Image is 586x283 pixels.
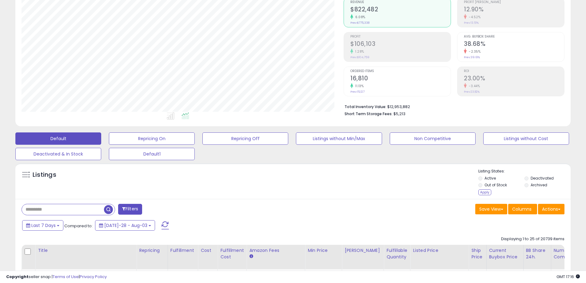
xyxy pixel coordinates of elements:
small: Prev: $104,759 [350,55,369,59]
div: Cost [201,247,215,254]
small: Prev: 13.51% [464,21,479,25]
div: [PERSON_NAME] [345,247,381,254]
button: Save View [475,204,507,214]
b: Short Term Storage Fees: [345,111,393,116]
span: Compared to: [64,223,93,229]
small: 11.13% [353,84,364,88]
strong: Copyright [6,274,29,280]
span: Columns [512,206,532,212]
div: Current Buybox Price [489,247,521,260]
span: Last 7 Days [31,222,56,228]
a: Terms of Use [53,274,79,280]
h2: 16,810 [350,75,451,83]
small: -3.44% [467,84,480,88]
button: Repricing On [109,132,195,145]
button: Listings without Min/Max [296,132,382,145]
label: Active [484,176,496,181]
span: Revenue [350,1,451,4]
h2: 12.90% [464,6,564,14]
h2: 23.00% [464,75,564,83]
span: Avg. Buybox Share [464,35,564,38]
button: Columns [508,204,537,214]
div: Ship Price [471,247,484,260]
small: -2.35% [467,49,480,54]
div: Listed Price [413,247,466,254]
button: Listings without Cost [483,132,569,145]
button: Last 7 Days [22,220,63,231]
button: Default1 [109,148,195,160]
span: 2025-08-11 17:16 GMT [556,274,580,280]
small: Prev: 15,127 [350,90,365,94]
button: Deactivated & In Stock [15,148,101,160]
span: Profit [PERSON_NAME] [464,1,564,4]
div: Apply [478,189,491,195]
h5: Listings [33,171,56,179]
h2: 38.68% [464,40,564,49]
div: Title [38,247,134,254]
div: seller snap | | [6,274,107,280]
label: Deactivated [531,176,554,181]
h2: $822,482 [350,6,451,14]
button: Repricing Off [202,132,288,145]
button: [DATE]-28 - Aug-03 [95,220,155,231]
label: Archived [531,182,547,188]
span: Ordered Items [350,70,451,73]
button: Actions [538,204,564,214]
h2: $106,103 [350,40,451,49]
label: Out of Stock [484,182,507,188]
div: Min Price [308,247,339,254]
button: Filters [118,204,142,215]
span: ROI [464,70,564,73]
b: Total Inventory Value: [345,104,386,109]
small: 6.08% [353,15,365,19]
span: Profit [350,35,451,38]
div: Fulfillment [170,247,195,254]
span: $5,213 [393,111,405,117]
p: Listing States: [478,168,571,174]
div: BB Share 24h. [526,247,548,260]
div: Fulfillment Cost [220,247,244,260]
small: Prev: 39.61% [464,55,480,59]
div: Fulfillable Quantity [386,247,408,260]
small: Prev: $775,338 [350,21,369,25]
a: Privacy Policy [80,274,107,280]
div: Amazon Fees [249,247,302,254]
small: Prev: 23.82% [464,90,480,94]
li: $12,953,882 [345,103,560,110]
div: Displaying 1 to 25 of 20739 items [501,236,564,242]
small: Amazon Fees. [249,254,253,259]
small: -4.52% [467,15,480,19]
button: Default [15,132,101,145]
div: Repricing [139,247,165,254]
small: 1.28% [353,49,364,54]
div: Num of Comp. [554,247,576,260]
span: [DATE]-28 - Aug-03 [104,222,147,228]
button: Non Competitive [390,132,476,145]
